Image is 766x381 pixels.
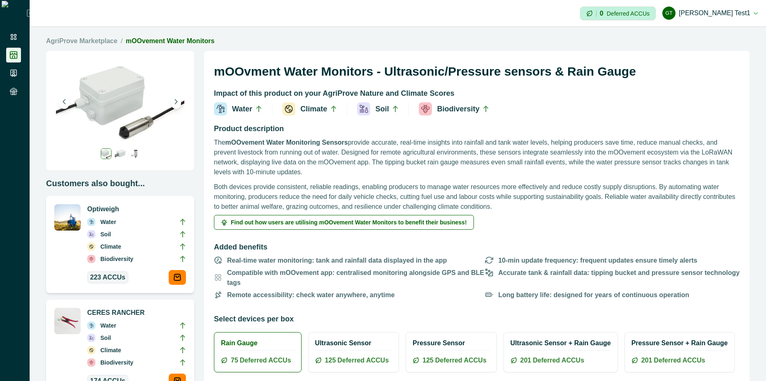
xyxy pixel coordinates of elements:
[214,315,294,324] h2: Select devices per box
[87,204,186,214] p: Optiweigh
[641,356,652,365] span: 201
[498,256,697,266] p: 10-min update frequency: frequent updates ensure timely alerts
[422,356,434,365] span: 125
[214,215,474,230] button: Find out how users are utilising mOOvement Water Monitors to benefit their business!
[437,104,479,115] p: Biodiversity
[126,37,214,44] a: mOOvement Water Monitors
[100,230,111,239] p: Soil
[90,272,125,282] span: 223 ACCUs
[214,87,740,102] h2: Impact of this product on your AgriProve Nature and Climate Scores
[533,356,584,365] span: Deferred ACCUs
[607,10,650,16] p: Deferred ACCUs
[214,138,740,177] p: The provide accurate, real-time insights into rainfall and tank water levels, helping producers s...
[214,182,740,212] p: Both devices provide consistent, reliable readings, enabling producers to manage water resources ...
[232,104,252,115] p: Water
[214,233,740,255] h2: Added benefits
[240,356,291,365] span: Deferred ACCUs
[511,339,611,347] h2: Ultrasonic Sensor + Rain Gauge
[87,308,186,318] p: CERES RANCHER
[227,256,447,266] p: Real-time water monitoring: tank and rainfall data displayed in the app
[498,268,740,278] p: Accurate tank & rainfall data: tipping bucket and pressure sensor technology
[227,290,395,300] p: Remote accessibility: check water anywhere, anytime
[100,217,116,226] p: Water
[2,1,27,25] img: Logo
[100,346,121,355] p: Climate
[315,339,392,347] h2: Ultrasonic Sensor
[54,204,81,231] img: A single CERES RANCH device
[221,339,295,347] h2: Rain Gauge
[654,356,705,365] span: Deferred ACCUs
[375,104,389,115] p: Soil
[231,356,238,365] span: 75
[325,356,336,365] span: 125
[100,358,133,367] p: Biodiversity
[171,94,181,109] button: Next image
[631,339,728,347] h2: Pressure Sensor + Rain Gauge
[121,36,122,46] span: /
[520,356,532,365] span: 201
[300,104,327,115] p: Climate
[46,36,117,46] a: AgriProve Marketplace
[413,339,490,347] h2: Pressure Sensor
[100,321,116,330] p: Water
[227,268,485,288] p: Compatible with mOOvement app: centralised monitoring alongside GPS and BLE tags
[59,94,69,109] button: Previous image
[337,356,389,365] span: Deferred ACCUs
[46,36,750,46] nav: breadcrumb
[498,290,689,300] p: Long battery life: designed for years of continuous operation
[225,139,348,146] strong: mOOvement Water Monitoring Sensors
[662,3,758,23] button: Gayathri test1[PERSON_NAME] test1
[46,177,194,189] p: Customers also bought...
[600,10,604,17] p: 0
[435,356,487,365] span: Deferred ACCUs
[231,219,467,225] span: Find out how users are utilising mOOvement Water Monitors to benefit their business!
[54,308,81,334] img: A CERES RANCHER APPLICATOR
[100,242,121,251] p: Climate
[214,124,740,138] h2: Product description
[100,333,111,342] p: Soil
[100,254,133,263] p: Biodiversity
[214,61,740,87] h1: mOOvment Water Monitors - Ultrasonic/Pressure sensors & Rain Gauge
